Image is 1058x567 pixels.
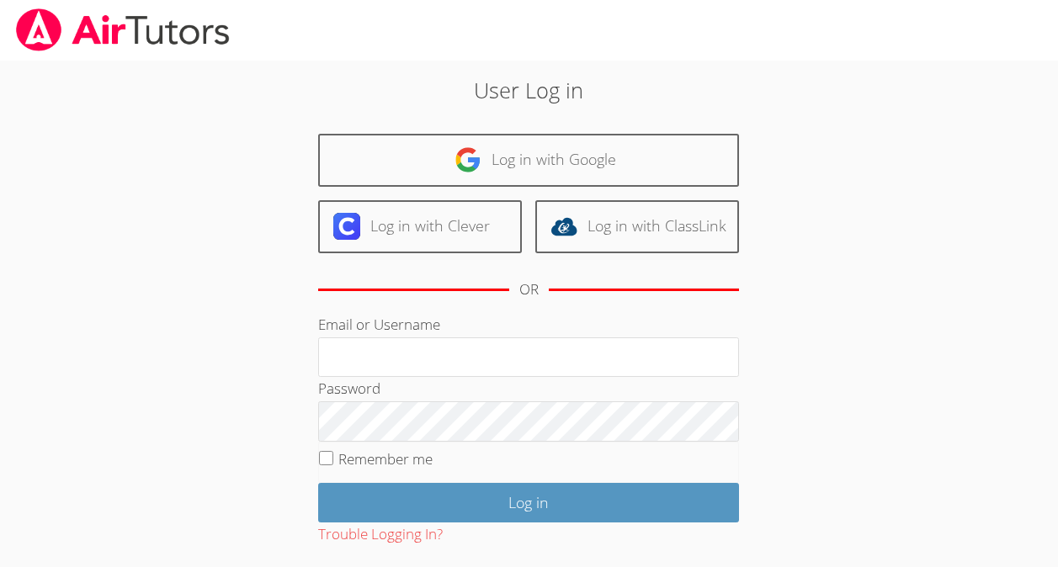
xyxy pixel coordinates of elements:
img: airtutors_banner-c4298cdbf04f3fff15de1276eac7730deb9818008684d7c2e4769d2f7ddbe033.png [14,8,231,51]
input: Log in [318,483,739,522]
img: classlink-logo-d6bb404cc1216ec64c9a2012d9dc4662098be43eaf13dc465df04b49fa7ab582.svg [550,213,577,240]
img: clever-logo-6eab21bc6e7a338710f1a6ff85c0baf02591cd810cc4098c63d3a4b26e2feb20.svg [333,213,360,240]
div: OR [519,278,539,302]
label: Password [318,379,380,398]
label: Remember me [338,449,433,469]
a: Log in with Google [318,134,739,187]
a: Log in with Clever [318,200,522,253]
label: Email or Username [318,315,440,334]
a: Log in with ClassLink [535,200,739,253]
h2: User Log in [243,74,815,106]
button: Trouble Logging In? [318,522,443,547]
img: google-logo-50288ca7cdecda66e5e0955fdab243c47b7ad437acaf1139b6f446037453330a.svg [455,146,481,173]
